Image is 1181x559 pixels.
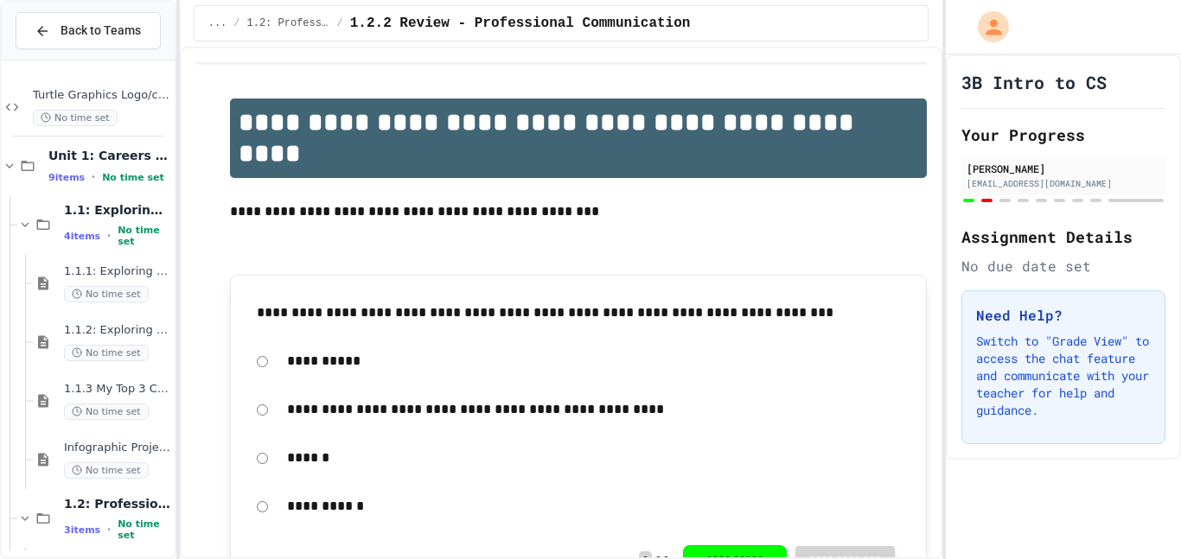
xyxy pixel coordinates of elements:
[976,305,1151,326] h3: Need Help?
[107,523,111,537] span: •
[33,110,118,126] span: No time set
[64,231,100,242] span: 4 items
[118,225,171,247] span: No time set
[92,170,95,184] span: •
[48,172,85,183] span: 9 items
[64,462,149,479] span: No time set
[961,70,1107,94] h1: 3B Intro to CS
[64,496,171,511] span: 1.2: Professional Communication
[350,13,691,34] span: 1.2.2 Review - Professional Communication
[64,345,149,361] span: No time set
[61,22,141,40] span: Back to Teams
[967,177,1160,190] div: [EMAIL_ADDRESS][DOMAIN_NAME]
[48,148,171,163] span: Unit 1: Careers & Professionalism
[208,16,227,30] span: ...
[960,7,1013,47] div: My Account
[247,16,330,30] span: 1.2: Professional Communication
[64,403,149,420] span: No time set
[102,172,164,183] span: No time set
[967,161,1160,176] div: [PERSON_NAME]
[118,518,171,541] span: No time set
[1108,490,1164,542] iframe: chat widget
[961,123,1165,147] h2: Your Progress
[64,382,171,397] span: 1.1.3 My Top 3 CS Careers!
[961,225,1165,249] h2: Assignment Details
[1037,415,1164,488] iframe: chat widget
[33,88,171,103] span: Turtle Graphics Logo/character
[64,524,100,536] span: 3 items
[64,286,149,302] span: No time set
[976,333,1151,419] p: Switch to "Grade View" to access the chat feature and communicate with your teacher for help and ...
[233,16,239,30] span: /
[961,256,1165,276] div: No due date set
[64,202,171,218] span: 1.1: Exploring CS Careers
[64,323,171,338] span: 1.1.2: Exploring CS Careers - Review
[64,264,171,279] span: 1.1.1: Exploring CS Careers
[107,229,111,243] span: •
[337,16,343,30] span: /
[16,12,161,49] button: Back to Teams
[64,441,171,455] span: Infographic Project: Your favorite CS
